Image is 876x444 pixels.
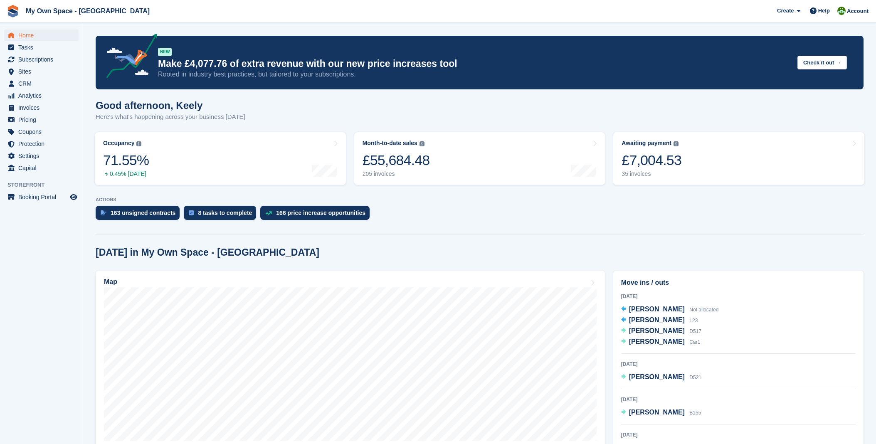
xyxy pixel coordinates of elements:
[613,132,864,185] a: Awaiting payment £7,004.53 35 invoices
[18,78,68,89] span: CRM
[158,70,791,79] p: Rooted in industry best practices, but tailored to your subscriptions.
[363,140,417,147] div: Month-to-date sales
[18,114,68,126] span: Pricing
[622,152,681,169] div: £7,004.53
[621,304,719,315] a: [PERSON_NAME] Not allocated
[4,191,79,203] a: menu
[818,7,830,15] span: Help
[621,293,856,300] div: [DATE]
[621,315,698,326] a: [PERSON_NAME] L23
[621,407,701,418] a: [PERSON_NAME] B155
[621,372,701,383] a: [PERSON_NAME] D521
[96,100,245,111] h1: Good afternoon, Keely
[689,307,718,313] span: Not allocated
[629,409,685,416] span: [PERSON_NAME]
[629,306,685,313] span: [PERSON_NAME]
[18,54,68,65] span: Subscriptions
[69,192,79,202] a: Preview store
[18,90,68,101] span: Analytics
[689,328,701,334] span: D517
[111,210,175,216] div: 163 unsigned contracts
[689,339,700,345] span: Car1
[95,132,346,185] a: Occupancy 71.55% 0.45% [DATE]
[18,191,68,203] span: Booking Portal
[621,278,856,288] h2: Move ins / outs
[847,7,869,15] span: Account
[4,42,79,53] a: menu
[621,337,701,348] a: [PERSON_NAME] Car1
[184,206,260,224] a: 8 tasks to complete
[22,4,153,18] a: My Own Space - [GEOGRAPHIC_DATA]
[18,102,68,113] span: Invoices
[101,210,106,215] img: contract_signature_icon-13c848040528278c33f63329250d36e43548de30e8caae1d1a13099fd9432cc5.svg
[629,316,685,323] span: [PERSON_NAME]
[158,58,791,70] p: Make £4,077.76 of extra revenue with our new price increases tool
[837,7,846,15] img: Keely
[363,170,430,178] div: 205 invoices
[18,126,68,138] span: Coupons
[18,162,68,174] span: Capital
[4,66,79,77] a: menu
[4,114,79,126] a: menu
[276,210,365,216] div: 166 price increase opportunities
[96,206,184,224] a: 163 unsigned contracts
[158,48,172,56] div: NEW
[689,375,701,380] span: D521
[96,197,864,202] p: ACTIONS
[4,150,79,162] a: menu
[689,318,698,323] span: L23
[189,210,194,215] img: task-75834270c22a3079a89374b754ae025e5fb1db73e45f91037f5363f120a921f8.svg
[4,138,79,150] a: menu
[198,210,252,216] div: 8 tasks to complete
[621,326,701,337] a: [PERSON_NAME] D517
[103,152,149,169] div: 71.55%
[621,396,856,403] div: [DATE]
[136,141,141,146] img: icon-info-grey-7440780725fd019a000dd9b08b2336e03edf1995a4989e88bcd33f0948082b44.svg
[96,247,319,258] h2: [DATE] in My Own Space - [GEOGRAPHIC_DATA]
[18,30,68,41] span: Home
[689,410,701,416] span: B155
[104,278,117,286] h2: Map
[363,152,430,169] div: £55,684.48
[4,78,79,89] a: menu
[96,112,245,122] p: Here's what's happening across your business [DATE]
[18,42,68,53] span: Tasks
[797,56,847,69] button: Check it out →
[265,211,272,215] img: price_increase_opportunities-93ffe204e8149a01c8c9dc8f82e8f89637d9d84a8eef4429ea346261dce0b2c0.svg
[621,431,856,439] div: [DATE]
[4,54,79,65] a: menu
[4,30,79,41] a: menu
[99,34,158,81] img: price-adjustments-announcement-icon-8257ccfd72463d97f412b2fc003d46551f7dbcb40ab6d574587a9cd5c0d94...
[18,66,68,77] span: Sites
[4,126,79,138] a: menu
[103,170,149,178] div: 0.45% [DATE]
[260,206,374,224] a: 166 price increase opportunities
[419,141,424,146] img: icon-info-grey-7440780725fd019a000dd9b08b2336e03edf1995a4989e88bcd33f0948082b44.svg
[622,140,671,147] div: Awaiting payment
[7,181,83,189] span: Storefront
[18,138,68,150] span: Protection
[622,170,681,178] div: 35 invoices
[354,132,605,185] a: Month-to-date sales £55,684.48 205 invoices
[629,338,685,345] span: [PERSON_NAME]
[103,140,134,147] div: Occupancy
[7,5,19,17] img: stora-icon-8386f47178a22dfd0bd8f6a31ec36ba5ce8667c1dd55bd0f319d3a0aa187defe.svg
[4,162,79,174] a: menu
[629,373,685,380] span: [PERSON_NAME]
[629,327,685,334] span: [PERSON_NAME]
[621,360,856,368] div: [DATE]
[18,150,68,162] span: Settings
[4,102,79,113] a: menu
[4,90,79,101] a: menu
[777,7,794,15] span: Create
[674,141,679,146] img: icon-info-grey-7440780725fd019a000dd9b08b2336e03edf1995a4989e88bcd33f0948082b44.svg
